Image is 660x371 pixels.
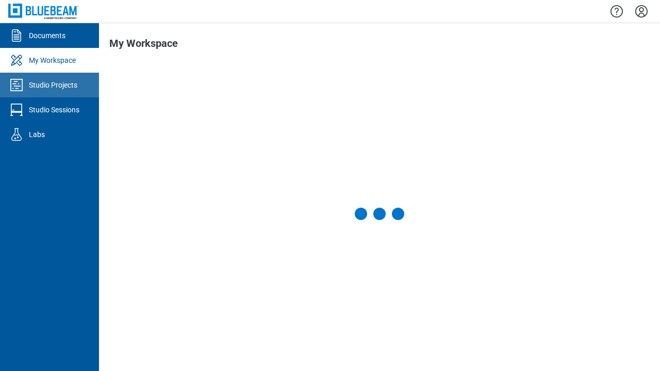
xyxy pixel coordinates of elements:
div: Documents [29,30,65,41]
svg: Studio Projects [8,77,25,93]
div: Studio Projects [29,80,77,90]
div: My Workspace [29,55,76,65]
svg: Documents [8,27,25,44]
button: Settings [633,3,650,20]
div: Labs [29,129,45,140]
svg: Labs [8,126,25,143]
div: Loading My Workspace [355,208,404,220]
h1: My Workspace [109,38,178,54]
div: Studio Sessions [29,105,79,115]
svg: My Workspace [8,52,25,69]
svg: Studio Sessions [8,102,25,118]
img: Bluebeam, Inc. [8,4,78,19]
